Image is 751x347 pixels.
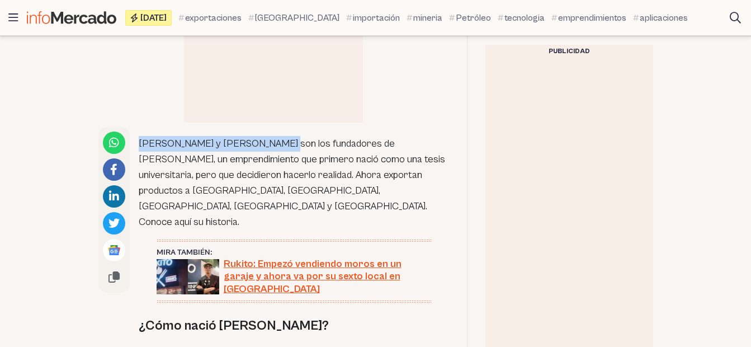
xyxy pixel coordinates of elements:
span: aplicaciones [640,11,688,25]
a: Petróleo [449,11,491,25]
a: mineria [407,11,442,25]
span: exportaciones [185,11,242,25]
a: importación [346,11,400,25]
a: exportaciones [178,11,242,25]
span: tecnologia [504,11,545,25]
img: rukito restaurante emprendimiento Guayaquil [157,259,219,294]
span: [GEOGRAPHIC_DATA] [255,11,339,25]
div: Publicidad [485,45,653,58]
a: tecnologia [498,11,545,25]
img: Infomercado Ecuador logo [27,11,116,24]
span: [DATE] [140,13,167,22]
img: Google News logo [107,243,121,257]
span: emprendimientos [558,11,626,25]
span: importación [353,11,400,25]
span: mineria [413,11,442,25]
a: Rukito: Empezó vendiendo moros en un garaje y ahora va por su sexto local en [GEOGRAPHIC_DATA] [157,258,431,296]
h2: ¿Cómo nació [PERSON_NAME]? [139,317,449,335]
p: [PERSON_NAME] y [PERSON_NAME] son los fundadores de [PERSON_NAME], un emprendimiento que primero ... [139,136,449,230]
a: aplicaciones [633,11,688,25]
span: Petróleo [456,11,491,25]
div: Mira también: [157,247,431,258]
a: [GEOGRAPHIC_DATA] [248,11,339,25]
span: Rukito: Empezó vendiendo moros en un garaje y ahora va por su sexto local en [GEOGRAPHIC_DATA] [224,258,431,296]
a: emprendimientos [551,11,626,25]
